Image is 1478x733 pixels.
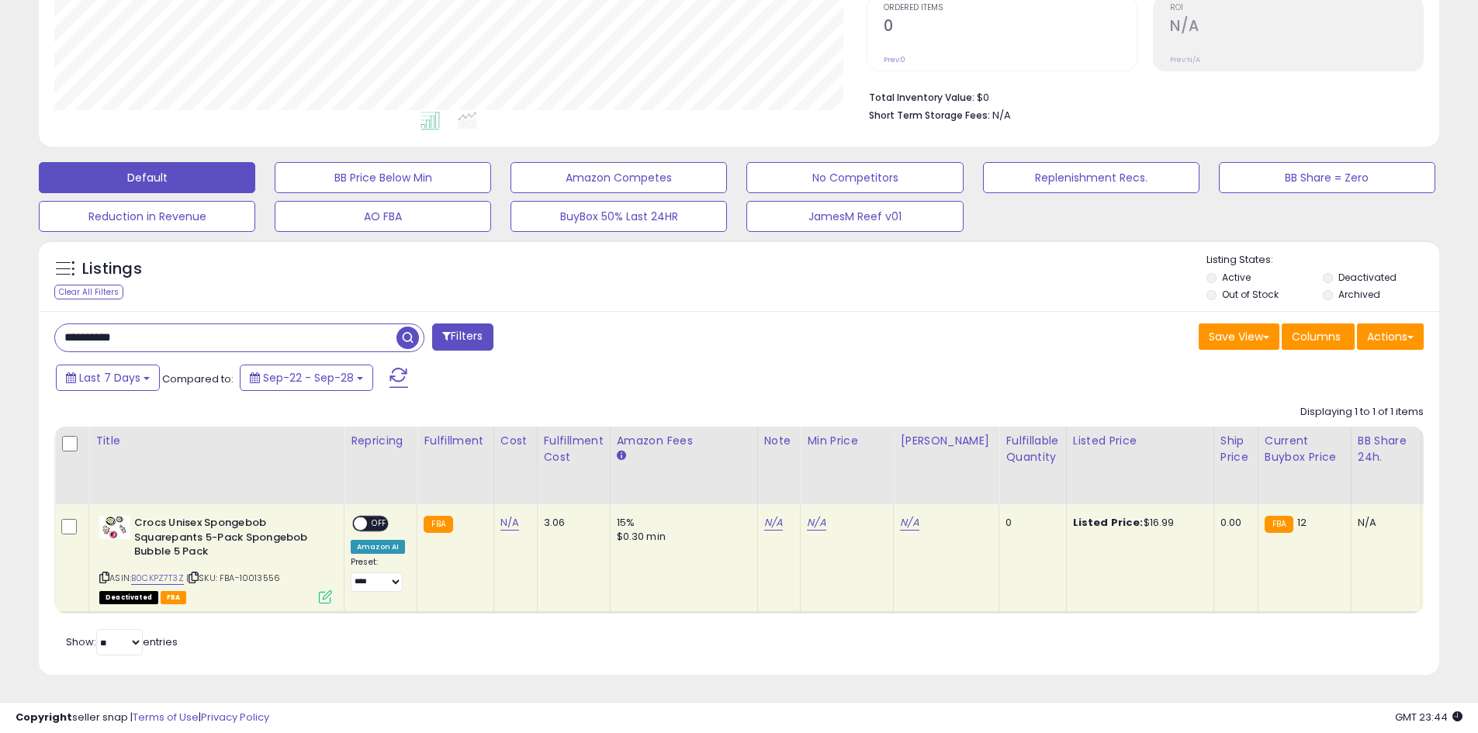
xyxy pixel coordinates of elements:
[1199,323,1279,350] button: Save View
[99,591,158,604] span: All listings that are unavailable for purchase on Amazon for any reason other than out-of-stock
[807,433,887,449] div: Min Price
[424,433,486,449] div: Fulfillment
[983,162,1199,193] button: Replenishment Recs.
[54,285,123,299] div: Clear All Filters
[884,55,905,64] small: Prev: 0
[764,433,794,449] div: Note
[66,634,178,649] span: Show: entries
[1282,323,1355,350] button: Columns
[186,572,280,584] span: | SKU: FBA-10013556
[1222,288,1279,301] label: Out of Stock
[869,87,1412,105] li: $0
[1220,433,1251,465] div: Ship Price
[99,516,130,539] img: 41MP8yEt0HL._SL40_.jpg
[351,540,405,554] div: Amazon AI
[746,162,963,193] button: No Competitors
[617,516,746,530] div: 15%
[16,710,72,724] strong: Copyright
[39,201,255,232] button: Reduction in Revenue
[1220,516,1246,530] div: 0.00
[869,91,974,104] b: Total Inventory Value:
[82,258,142,280] h5: Listings
[351,433,410,449] div: Repricing
[201,710,269,724] a: Privacy Policy
[1265,516,1293,533] small: FBA
[39,162,255,193] button: Default
[1395,710,1462,724] span: 2025-10-6 23:44 GMT
[79,370,140,386] span: Last 7 Days
[1073,515,1144,530] b: Listed Price:
[99,516,332,602] div: ASIN:
[617,449,626,463] small: Amazon Fees.
[884,4,1137,12] span: Ordered Items
[133,710,199,724] a: Terms of Use
[275,162,491,193] button: BB Price Below Min
[351,557,405,592] div: Preset:
[1170,55,1200,64] small: Prev: N/A
[500,515,519,531] a: N/A
[56,365,160,391] button: Last 7 Days
[432,323,493,351] button: Filters
[275,201,491,232] button: AO FBA
[1292,329,1341,344] span: Columns
[544,516,598,530] div: 3.06
[1357,323,1424,350] button: Actions
[1006,516,1054,530] div: 0
[161,591,187,604] span: FBA
[1170,17,1423,38] h2: N/A
[764,515,783,531] a: N/A
[134,516,323,563] b: Crocs Unisex Spongebob Squarepants 5-Pack Spongebob Bubble 5 Pack
[1358,516,1409,530] div: N/A
[500,433,531,449] div: Cost
[1358,433,1414,465] div: BB Share 24h.
[131,572,184,585] a: B0CKPZ7T3Z
[1300,405,1424,420] div: Displaying 1 to 1 of 1 items
[746,201,963,232] button: JamesM Reef v01
[1338,288,1380,301] label: Archived
[1206,253,1439,268] p: Listing States:
[1338,271,1397,284] label: Deactivated
[544,433,604,465] div: Fulfillment Cost
[1219,162,1435,193] button: BB Share = Zero
[511,162,727,193] button: Amazon Competes
[1073,516,1202,530] div: $16.99
[95,433,337,449] div: Title
[162,372,234,386] span: Compared to:
[900,515,919,531] a: N/A
[1073,433,1207,449] div: Listed Price
[617,433,751,449] div: Amazon Fees
[884,17,1137,38] h2: 0
[1265,433,1345,465] div: Current Buybox Price
[992,108,1011,123] span: N/A
[1297,515,1307,530] span: 12
[1006,433,1059,465] div: Fulfillable Quantity
[511,201,727,232] button: BuyBox 50% Last 24HR
[1222,271,1251,284] label: Active
[617,530,746,544] div: $0.30 min
[869,109,990,122] b: Short Term Storage Fees:
[263,370,354,386] span: Sep-22 - Sep-28
[16,711,269,725] div: seller snap | |
[900,433,992,449] div: [PERSON_NAME]
[240,365,373,391] button: Sep-22 - Sep-28
[1170,4,1423,12] span: ROI
[807,515,826,531] a: N/A
[367,517,392,531] span: OFF
[424,516,452,533] small: FBA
